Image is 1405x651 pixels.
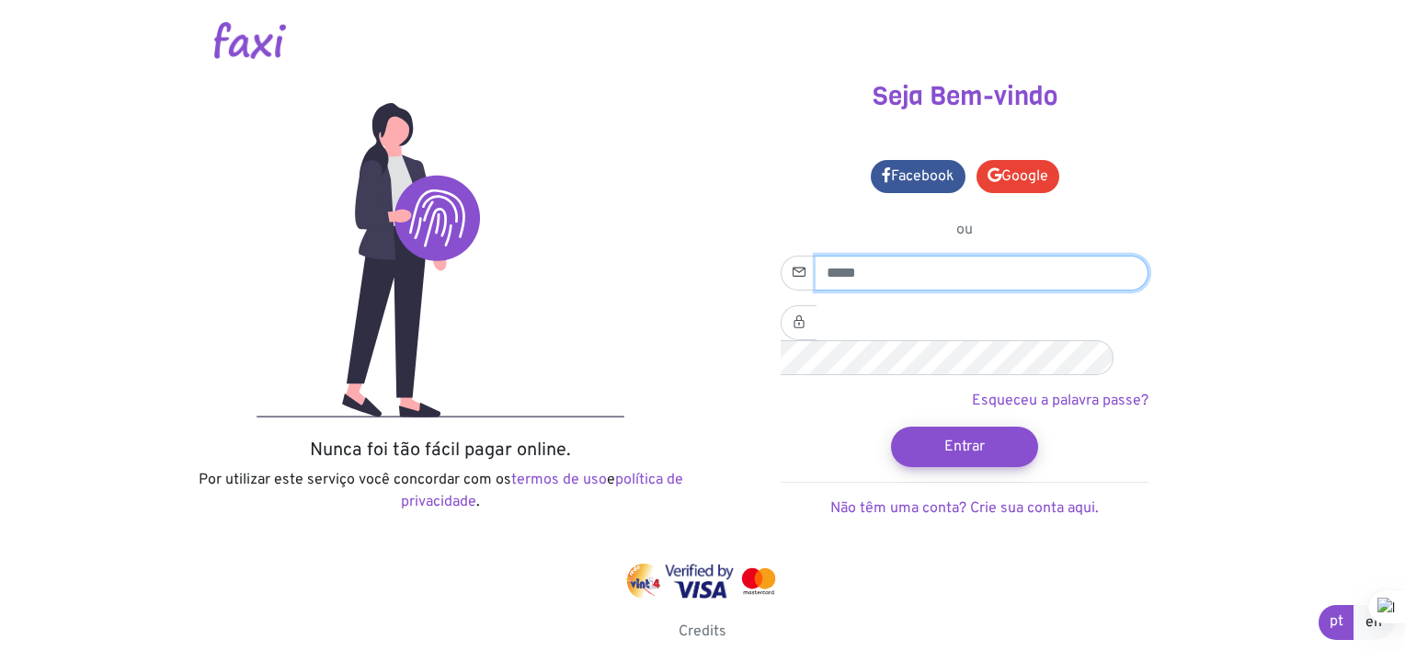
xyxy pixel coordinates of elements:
a: en [1354,605,1394,640]
p: Por utilizar este serviço você concordar com os e . [192,469,689,513]
a: termos de uso [511,471,607,489]
a: Facebook [871,160,965,193]
img: visa [665,564,734,599]
h5: Nunca foi tão fácil pagar online. [192,440,689,462]
img: vinti4 [625,564,662,599]
img: mastercard [737,564,780,599]
p: ou [781,219,1148,241]
button: Entrar [891,427,1038,467]
a: Não têm uma conta? Crie sua conta aqui. [830,499,1099,518]
a: Esqueceu a palavra passe? [972,392,1148,410]
h3: Seja Bem-vindo [716,81,1213,112]
a: pt [1319,605,1354,640]
a: Google [977,160,1059,193]
a: Credits [679,622,726,641]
